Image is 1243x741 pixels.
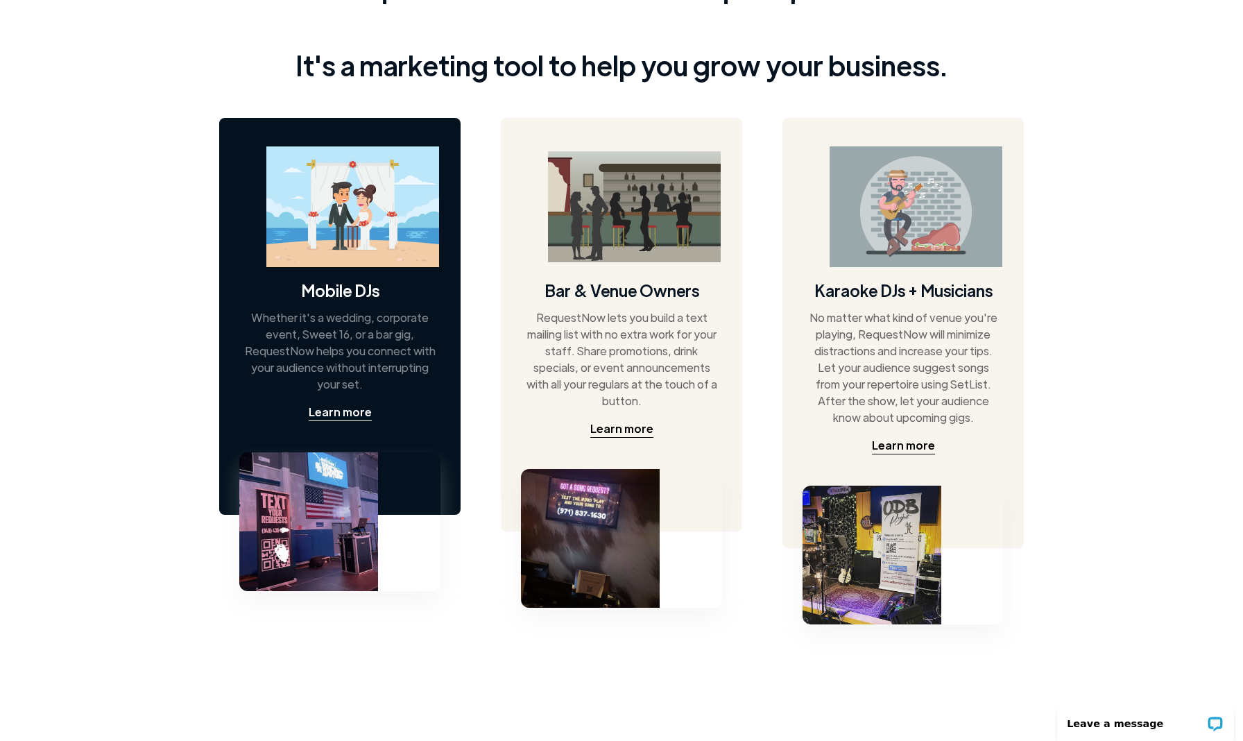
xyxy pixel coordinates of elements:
[521,469,660,608] img: bar tv
[309,404,372,421] a: Learn more
[590,420,653,437] div: Learn more
[590,420,653,438] a: Learn more
[814,279,993,301] h4: Karaoke DJs + Musicians
[830,146,1002,268] img: guitarist
[309,404,372,420] div: Learn more
[243,309,436,393] div: Whether it's a wedding, corporate event, Sweet 16, or a bar gig, RequestNow helps you connect wit...
[803,486,941,624] img: musician stand
[525,309,718,409] div: RequestNow lets you build a text mailing list with no extra work for your staff. Share promotions...
[239,452,378,591] img: school dance with a poster
[548,151,721,262] img: bar image
[872,437,935,454] a: Learn more
[545,279,699,301] h4: Bar & Venue Owners
[301,279,379,301] h4: Mobile DJs
[266,146,439,268] img: wedding on a beach
[1048,697,1243,741] iframe: LiveChat chat widget
[807,309,1000,426] div: No matter what kind of venue you're playing, RequestNow will minimize distractions and increase y...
